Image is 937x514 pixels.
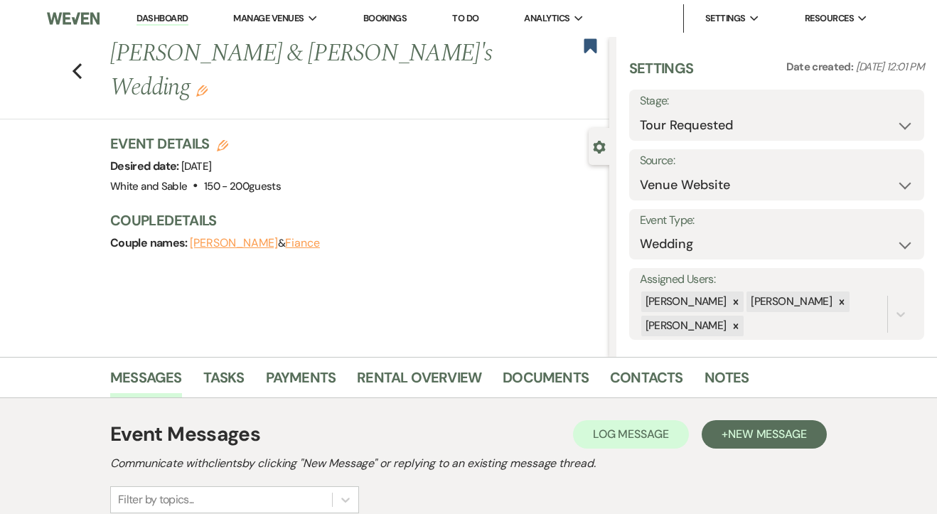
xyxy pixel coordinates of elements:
[728,427,807,441] span: New Message
[110,235,190,250] span: Couple names:
[856,60,924,74] span: [DATE] 12:01 PM
[610,366,683,397] a: Contacts
[136,12,188,26] a: Dashboard
[110,179,187,193] span: White and Sable
[204,179,281,193] span: 150 - 200 guests
[503,366,589,397] a: Documents
[640,91,914,112] label: Stage:
[452,12,478,24] a: To Do
[524,11,569,26] span: Analytics
[266,366,336,397] a: Payments
[641,291,729,312] div: [PERSON_NAME]
[118,491,194,508] div: Filter by topics...
[640,269,914,290] label: Assigned Users:
[110,210,595,230] h3: Couple Details
[110,366,182,397] a: Messages
[593,139,606,153] button: Close lead details
[573,420,689,449] button: Log Message
[110,37,503,105] h1: [PERSON_NAME] & [PERSON_NAME]'s Wedding
[203,366,245,397] a: Tasks
[640,151,914,171] label: Source:
[363,12,407,24] a: Bookings
[196,84,208,97] button: Edit
[110,134,281,154] h3: Event Details
[640,210,914,231] label: Event Type:
[705,366,749,397] a: Notes
[285,237,320,249] button: Fiance
[110,419,260,449] h1: Event Messages
[641,316,729,336] div: [PERSON_NAME]
[110,455,827,472] h2: Communicate with clients by clicking "New Message" or replying to an existing message thread.
[805,11,854,26] span: Resources
[190,236,320,250] span: &
[746,291,834,312] div: [PERSON_NAME]
[181,159,211,173] span: [DATE]
[190,237,278,249] button: [PERSON_NAME]
[357,366,481,397] a: Rental Overview
[705,11,746,26] span: Settings
[47,4,100,33] img: Weven Logo
[593,427,669,441] span: Log Message
[629,58,694,90] h3: Settings
[110,159,181,173] span: Desired date:
[233,11,304,26] span: Manage Venues
[702,420,827,449] button: +New Message
[786,60,856,74] span: Date created:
